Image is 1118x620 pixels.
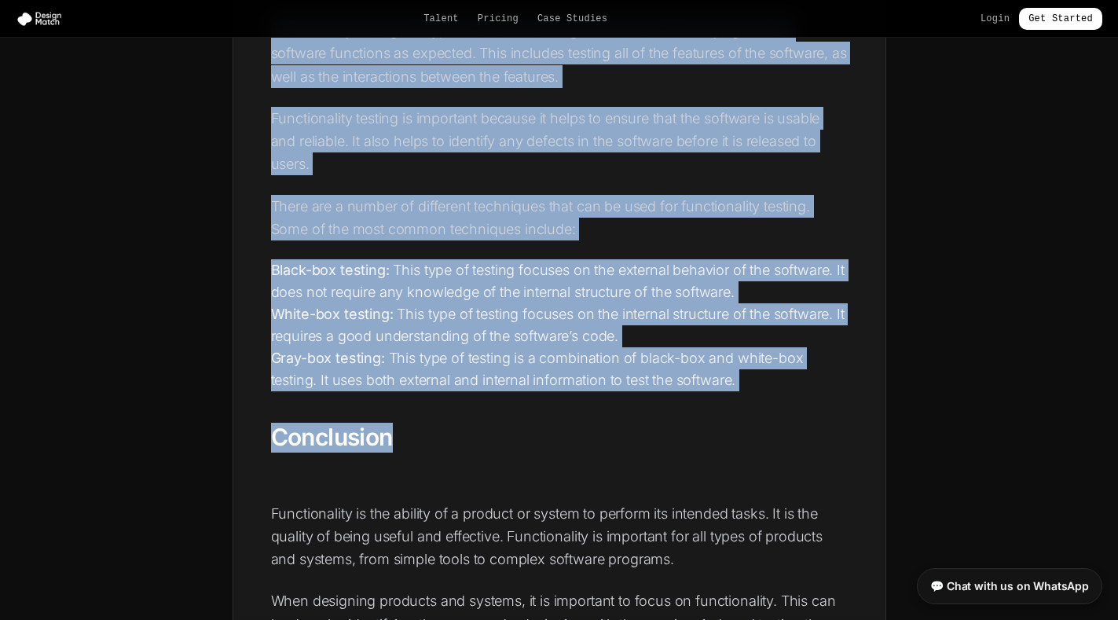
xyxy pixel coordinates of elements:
p: Functionality is the ability of a product or system to perform its intended tasks. It is the qual... [271,502,848,571]
strong: Black-box testing: [271,262,390,278]
p: There are a number of different techniques that can be used for functionality testing. Some of th... [271,195,848,241]
a: Case Studies [537,13,607,25]
p: Functionality testing is a type of software testing that focuses on verifying that the software f... [271,19,848,88]
li: This type of testing focuses on the external behavior of the software. It does not require any kn... [271,259,848,303]
a: Talent [423,13,459,25]
img: Design Match [16,11,69,27]
strong: White-box testing: [271,306,394,322]
a: Get Started [1019,8,1102,30]
a: Pricing [478,13,519,25]
h2: Conclusion [271,423,848,453]
p: Functionality testing is important because it helps to ensure that the software is usable and rel... [271,107,848,176]
a: 💬 Chat with us on WhatsApp [917,568,1102,604]
a: Login [981,13,1010,25]
li: This type of testing focuses on the internal structure of the software. It requires a good unders... [271,303,848,347]
li: This type of testing is a combination of black-box and white-box testing. It uses both external a... [271,347,848,391]
strong: Gray-box testing: [271,350,385,366]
